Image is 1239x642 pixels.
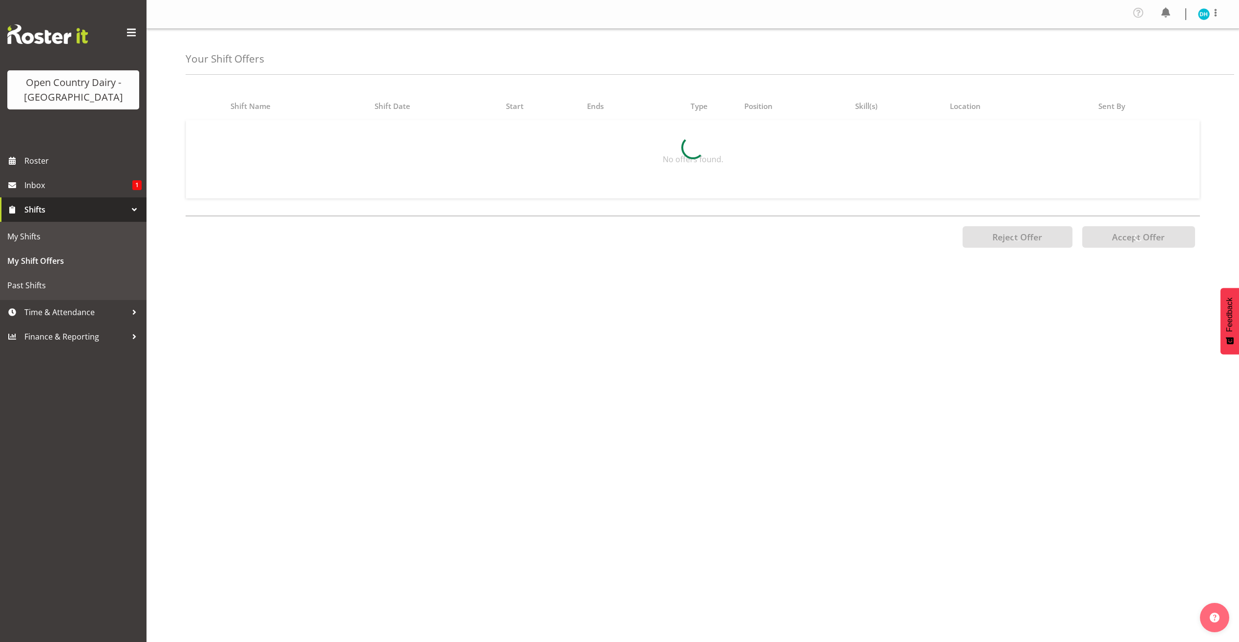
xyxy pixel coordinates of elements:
[1210,613,1219,622] img: help-xxl-2.png
[132,180,142,190] span: 1
[7,229,139,244] span: My Shifts
[7,24,88,44] img: Rosterit website logo
[24,153,142,168] span: Roster
[24,178,132,193] span: Inbox
[7,278,139,293] span: Past Shifts
[1198,8,1210,20] img: dean-henderson7444.jpg
[186,53,264,64] h4: Your Shift Offers
[1220,288,1239,354] button: Feedback - Show survey
[24,305,127,320] span: Time & Attendance
[2,249,144,273] a: My Shift Offers
[17,75,129,105] div: Open Country Dairy - [GEOGRAPHIC_DATA]
[7,254,139,268] span: My Shift Offers
[24,329,127,344] span: Finance & Reporting
[24,202,127,217] span: Shifts
[2,224,144,249] a: My Shifts
[2,273,144,298] a: Past Shifts
[1225,298,1234,332] span: Feedback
